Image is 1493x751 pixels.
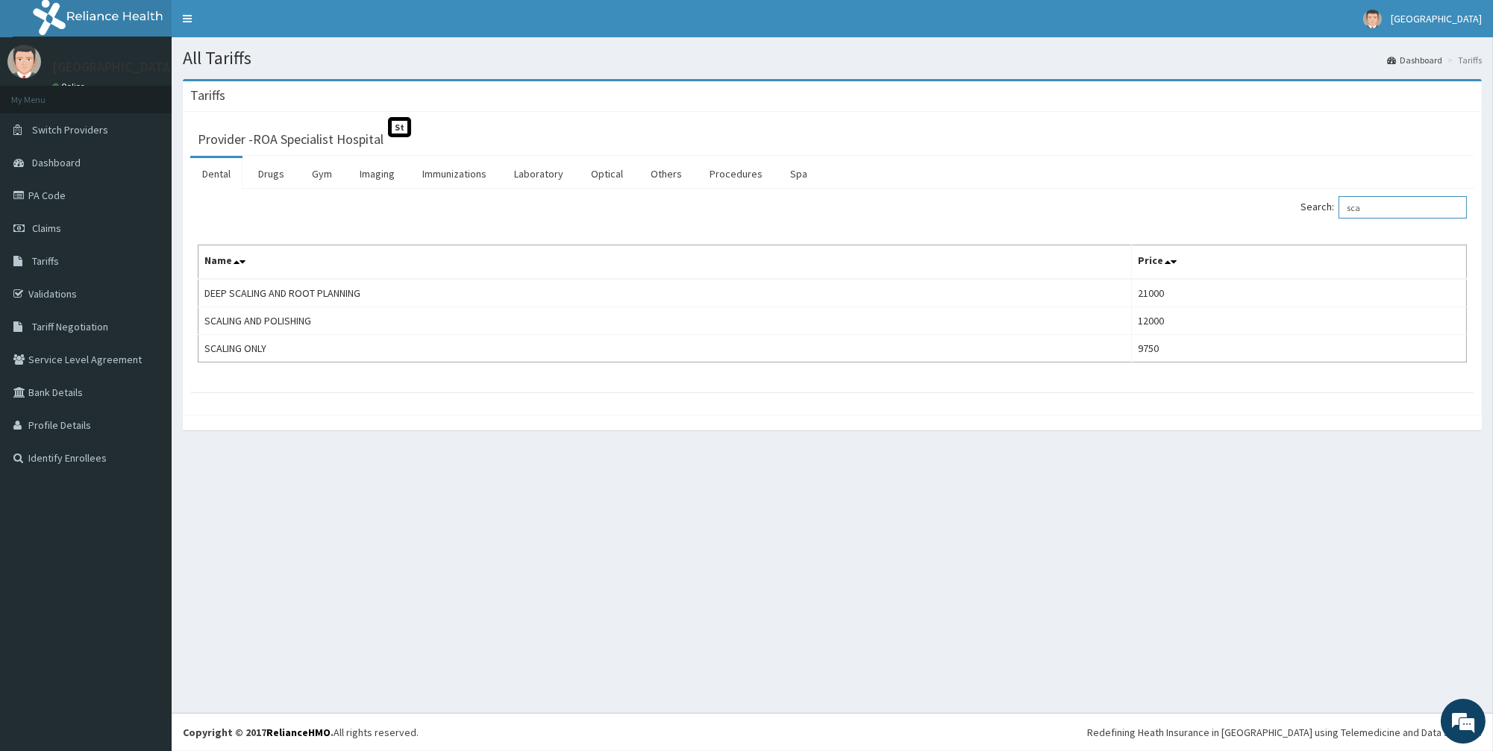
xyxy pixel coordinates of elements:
[698,158,774,189] a: Procedures
[198,279,1132,307] td: DEEP SCALING AND ROOT PLANNING
[32,123,108,136] span: Switch Providers
[172,713,1493,751] footer: All rights reserved.
[1339,196,1467,219] input: Search:
[198,307,1132,335] td: SCALING AND POLISHING
[1387,54,1442,66] a: Dashboard
[1300,196,1467,219] label: Search:
[78,84,251,103] div: Chat with us now
[32,156,81,169] span: Dashboard
[32,320,108,333] span: Tariff Negotiation
[190,158,242,189] a: Dental
[198,133,384,146] h3: Provider - ROA Specialist Hospital
[502,158,575,189] a: Laboratory
[32,254,59,268] span: Tariffs
[246,158,296,189] a: Drugs
[1132,279,1467,307] td: 21000
[7,45,41,78] img: User Image
[183,726,334,739] strong: Copyright © 2017 .
[32,221,61,235] span: Claims
[410,158,498,189] a: Immunizations
[87,188,206,339] span: We're online!
[300,158,344,189] a: Gym
[1087,725,1482,740] div: Redefining Heath Insurance in [GEOGRAPHIC_DATA] using Telemedicine and Data Science!
[198,335,1132,362] td: SCALING ONLY
[7,407,284,459] textarea: Type your message and hit 'Enter'
[1132,307,1467,335] td: 12000
[348,158,407,189] a: Imaging
[198,245,1132,280] th: Name
[266,726,331,739] a: RelianceHMO
[1132,335,1467,362] td: 9750
[639,158,694,189] a: Others
[1363,10,1382,28] img: User Image
[245,7,281,43] div: Minimize live chat window
[52,81,88,92] a: Online
[1132,245,1467,280] th: Price
[183,48,1482,68] h1: All Tariffs
[1391,12,1482,25] span: [GEOGRAPHIC_DATA]
[52,60,175,74] p: [GEOGRAPHIC_DATA]
[190,89,225,102] h3: Tariffs
[388,117,411,137] span: St
[1444,54,1482,66] li: Tariffs
[579,158,635,189] a: Optical
[28,75,60,112] img: d_794563401_company_1708531726252_794563401
[778,158,819,189] a: Spa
